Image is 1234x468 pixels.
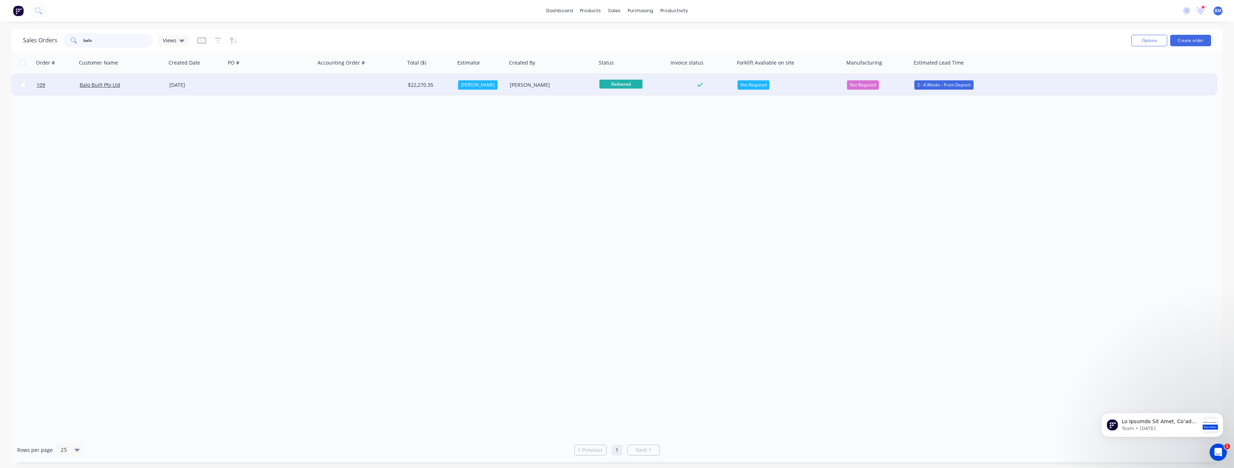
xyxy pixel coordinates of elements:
input: Search... [83,33,153,48]
span: 109 [37,81,45,89]
div: Order # [36,59,55,66]
a: dashboard [543,5,576,16]
span: 1 [1224,444,1230,449]
div: [PERSON_NAME] [458,80,498,90]
p: Message from Team, sent 1w ago [31,27,109,33]
div: sales [604,5,624,16]
span: Views [163,37,176,44]
div: PO # [228,59,239,66]
div: Total ($) [407,59,426,66]
span: Rows per page [17,446,53,454]
img: Factory [13,5,24,16]
div: Forklift Avaliable on site [737,59,794,66]
div: Estimator [457,59,480,66]
span: Next [636,446,647,454]
span: Previous [582,446,603,454]
div: Invoice status [670,59,703,66]
button: Options [1131,35,1167,46]
button: Not Required [847,80,879,90]
div: 2 - 4 Weeks - From Deposit [914,80,974,90]
div: [DATE] [169,81,223,89]
span: Not Required [850,81,876,89]
h1: Sales Orders [23,37,57,44]
div: purchasing [624,5,657,16]
ul: Pagination [571,445,663,455]
div: Not Required [738,80,769,90]
span: BM [1215,8,1221,14]
div: Estimated Lead Time [914,59,964,66]
div: Created Date [169,59,200,66]
div: [PERSON_NAME] [510,81,589,89]
a: Page 1 is your current page [612,445,622,455]
span: Lo Ipsumdo Sit Amet, Co’ad elitse doe temp incididu utlabor etdolorem al enim admi veniamqu nos e... [31,20,108,432]
a: 109 [37,74,80,96]
iframe: Intercom live chat [1210,444,1227,461]
a: Previous page [575,446,606,454]
div: Manufacturing [846,59,882,66]
iframe: Intercom notifications message [1091,398,1234,449]
div: $22,270.35 [408,81,450,89]
div: Customer Name [79,59,118,66]
div: products [576,5,604,16]
button: Create order [1170,35,1211,46]
a: Balo Built Pty Ltd [80,81,120,88]
div: Status [599,59,614,66]
a: Next page [628,446,659,454]
div: Accounting Order # [317,59,365,66]
span: Delivered [599,80,642,89]
div: Created By [509,59,535,66]
div: productivity [657,5,692,16]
